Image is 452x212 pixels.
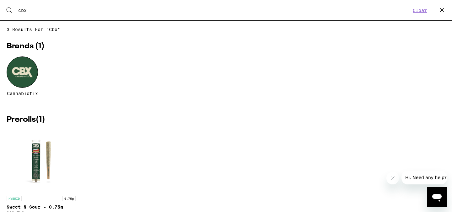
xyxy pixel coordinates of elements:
iframe: Close message [386,172,399,184]
h2: Prerolls ( 1 ) [7,116,445,124]
button: Clear [411,8,429,13]
span: 3 results for "cbx" [7,27,445,32]
iframe: Button to launch messaging window [427,187,447,207]
h2: Brands ( 1 ) [7,43,445,50]
p: HYBRID [7,196,22,201]
img: Cannabiotix - Sweet N Sour - 0.75g [10,130,73,193]
input: Search for products & categories [18,8,411,13]
p: Sweet N Sour - 0.75g [7,204,76,209]
iframe: Message from company [401,171,447,184]
p: 0.75g [62,196,76,201]
span: Cannabiotix [7,91,38,96]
